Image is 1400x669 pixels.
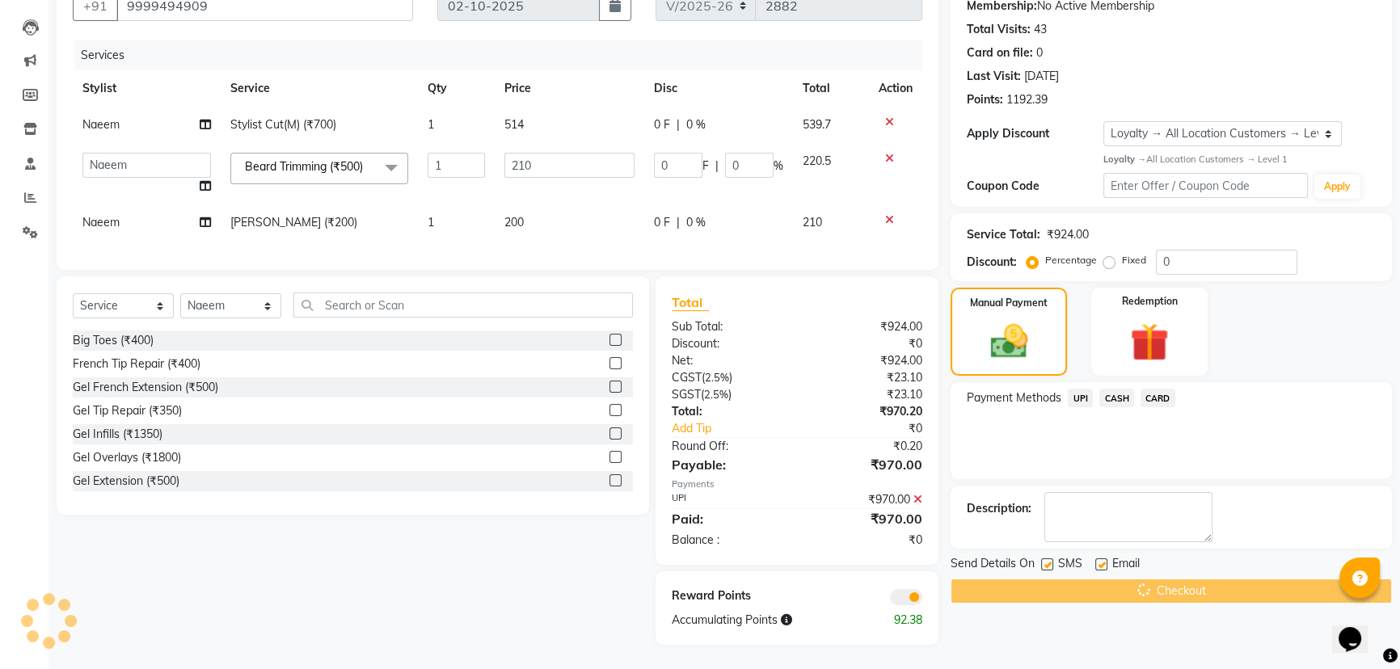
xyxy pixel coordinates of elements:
span: 0 % [686,214,706,231]
span: Send Details On [951,555,1035,575]
div: ( ) [660,369,797,386]
span: 1 [428,117,434,132]
div: Points: [967,91,1003,108]
th: Action [869,70,922,107]
div: ₹970.00 [797,509,934,528]
div: Payments [672,478,923,491]
span: | [677,214,680,231]
span: [PERSON_NAME] (₹200) [230,215,357,229]
div: Balance : [660,532,797,549]
div: All Location Customers → Level 1 [1103,153,1376,166]
span: 0 F [654,214,670,231]
div: ₹970.00 [797,491,934,508]
span: 539.7 [803,117,831,132]
span: 514 [504,117,524,132]
div: Last Visit: [967,68,1021,85]
div: Accumulating Points [660,612,867,629]
div: Card on file: [967,44,1033,61]
label: Manual Payment [970,296,1048,310]
div: Payable: [660,455,797,474]
span: Email [1112,555,1140,575]
div: Gel French Extension (₹500) [73,379,218,396]
div: 92.38 [866,612,934,629]
span: SGST [672,387,701,402]
span: | [677,116,680,133]
th: Price [495,70,643,107]
th: Total [793,70,870,107]
div: Paid: [660,509,797,528]
div: Services [74,40,934,70]
div: Gel Infills (₹1350) [73,426,162,443]
span: Payment Methods [967,389,1061,406]
span: Total [672,294,709,311]
span: SMS [1058,555,1082,575]
span: 2.5% [704,388,728,401]
div: ( ) [660,386,797,403]
input: Search or Scan [293,292,633,318]
div: Gel Tip Repair (₹350) [73,402,182,419]
div: Gel Overlays (₹1800) [73,449,181,466]
div: ₹23.10 [797,369,934,386]
div: ₹924.00 [797,352,934,369]
th: Disc [644,70,793,107]
div: Description: [967,500,1031,517]
div: Total: [660,403,797,420]
div: 0 [1036,44,1043,61]
div: Reward Points [660,587,797,605]
span: 0 % [686,116,706,133]
div: Apply Discount [967,125,1103,142]
div: Total Visits: [967,21,1031,38]
div: [DATE] [1024,68,1059,85]
div: ₹0.20 [797,438,934,455]
div: ₹970.00 [797,455,934,474]
span: Naeem [82,215,120,229]
span: 200 [504,215,524,229]
span: CARD [1141,389,1175,407]
div: Round Off: [660,438,797,455]
div: Big Toes (₹400) [73,332,154,349]
div: Service Total: [967,226,1040,243]
span: 0 F [654,116,670,133]
div: Gel Extension (₹500) [73,473,179,490]
div: ₹23.10 [797,386,934,403]
div: ₹924.00 [797,318,934,335]
label: Percentage [1045,253,1097,267]
div: UPI [660,491,797,508]
div: French Tip Repair (₹400) [73,356,200,372]
a: Add Tip [660,420,820,437]
th: Service [221,70,418,107]
div: 1192.39 [1006,91,1048,108]
a: x [363,159,370,174]
th: Stylist [73,70,221,107]
span: % [774,158,783,175]
span: 220.5 [803,154,831,168]
div: Sub Total: [660,318,797,335]
div: ₹0 [797,335,934,352]
strong: Loyalty → [1103,154,1146,165]
img: _cash.svg [979,320,1039,363]
span: CASH [1099,389,1134,407]
div: Net: [660,352,797,369]
span: 2.5% [705,371,729,384]
div: Coupon Code [967,178,1103,195]
span: Beard Trimming (₹500) [245,159,363,174]
span: CGST [672,370,702,385]
div: 43 [1034,21,1047,38]
span: Stylist Cut(M) (₹700) [230,117,336,132]
div: ₹0 [820,420,934,437]
span: UPI [1068,389,1093,407]
div: ₹924.00 [1047,226,1089,243]
th: Qty [418,70,495,107]
span: 1 [428,215,434,229]
div: ₹970.20 [797,403,934,420]
span: F [702,158,709,175]
label: Redemption [1122,294,1178,309]
button: Apply [1314,175,1360,199]
span: | [715,158,719,175]
iframe: chat widget [1332,604,1384,653]
span: Naeem [82,117,120,132]
img: _gift.svg [1118,318,1181,367]
div: ₹0 [797,532,934,549]
input: Enter Offer / Coupon Code [1103,173,1308,198]
div: Discount: [967,254,1017,271]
